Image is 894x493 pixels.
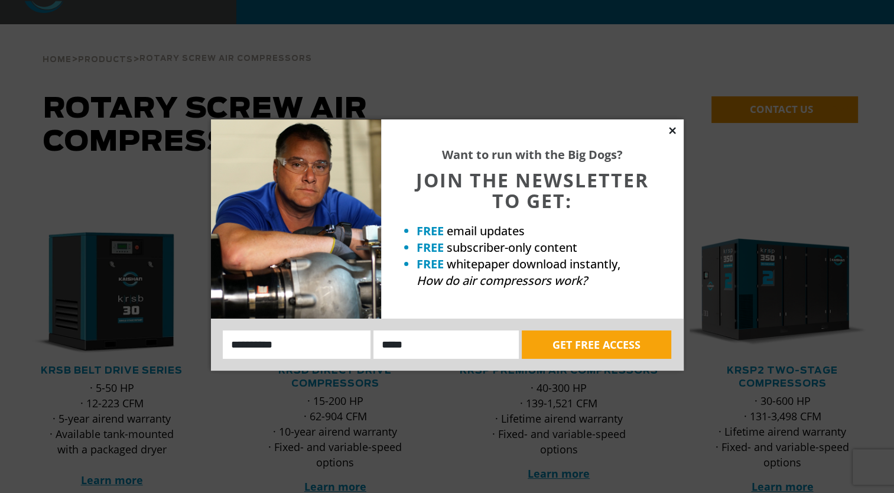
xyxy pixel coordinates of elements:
[442,147,623,163] strong: Want to run with the Big Dogs?
[447,256,620,272] span: whitepaper download instantly,
[522,330,671,359] button: GET FREE ACCESS
[223,330,371,359] input: Name:
[447,239,577,255] span: subscriber-only content
[416,167,649,213] span: JOIN THE NEWSLETTER TO GET:
[373,330,519,359] input: Email
[417,256,444,272] strong: FREE
[667,125,678,136] button: Close
[417,223,444,239] strong: FREE
[417,239,444,255] strong: FREE
[447,223,525,239] span: email updates
[417,273,587,288] em: How do air compressors work?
